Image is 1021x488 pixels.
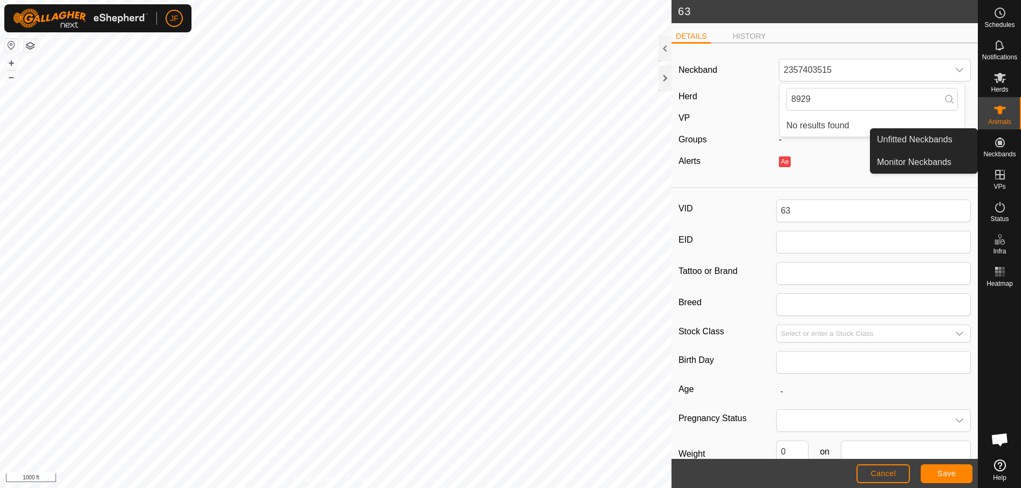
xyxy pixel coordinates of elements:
[993,248,1006,255] span: Infra
[780,115,964,136] li: No results found
[24,39,37,52] button: Map Layers
[991,86,1008,93] span: Herds
[990,216,1009,222] span: Status
[877,133,953,146] span: Unfitted Neckbands
[679,262,776,280] label: Tattoo or Brand
[949,325,970,342] div: dropdown trigger
[937,469,956,478] span: Save
[978,455,1021,485] a: Help
[775,133,975,146] div: -
[988,119,1011,125] span: Animals
[678,5,978,18] h2: 63
[993,183,1005,190] span: VPs
[679,441,776,468] label: Weight
[679,231,776,249] label: EID
[671,31,711,44] li: DETAILS
[984,22,1015,28] span: Schedules
[679,64,717,77] label: Neckband
[679,382,776,396] label: Age
[877,156,951,169] span: Monitor Neckbands
[856,464,910,483] button: Cancel
[679,409,776,428] label: Pregnancy Status
[170,13,179,24] span: JF
[5,71,18,84] button: –
[871,152,977,173] a: Monitor Neckbands
[679,113,690,122] label: VP
[871,469,896,478] span: Cancel
[13,9,148,28] img: Gallagher Logo
[679,92,697,101] label: Herd
[949,59,970,81] div: dropdown trigger
[679,135,707,144] label: Groups
[679,200,776,218] label: VID
[921,464,972,483] button: Save
[780,115,964,136] ul: Option List
[679,325,776,338] label: Stock Class
[779,59,949,81] span: 2357403515
[779,92,782,101] span: -
[679,156,701,166] label: Alerts
[728,31,770,42] li: HISTORY
[983,151,1016,157] span: Neckbands
[982,54,1017,60] span: Notifications
[679,293,776,312] label: Breed
[5,39,18,52] button: Reset Map
[777,325,949,342] input: Select or enter a Stock Class
[984,423,1016,456] div: Open chat
[779,156,791,167] button: Ae
[871,129,977,150] a: Unfitted Neckbands
[993,475,1006,481] span: Help
[293,474,334,484] a: Privacy Policy
[346,474,378,484] a: Contact Us
[679,351,776,369] label: Birth Day
[808,445,841,458] span: on
[5,57,18,70] button: +
[986,280,1013,287] span: Heatmap
[949,410,970,431] div: dropdown trigger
